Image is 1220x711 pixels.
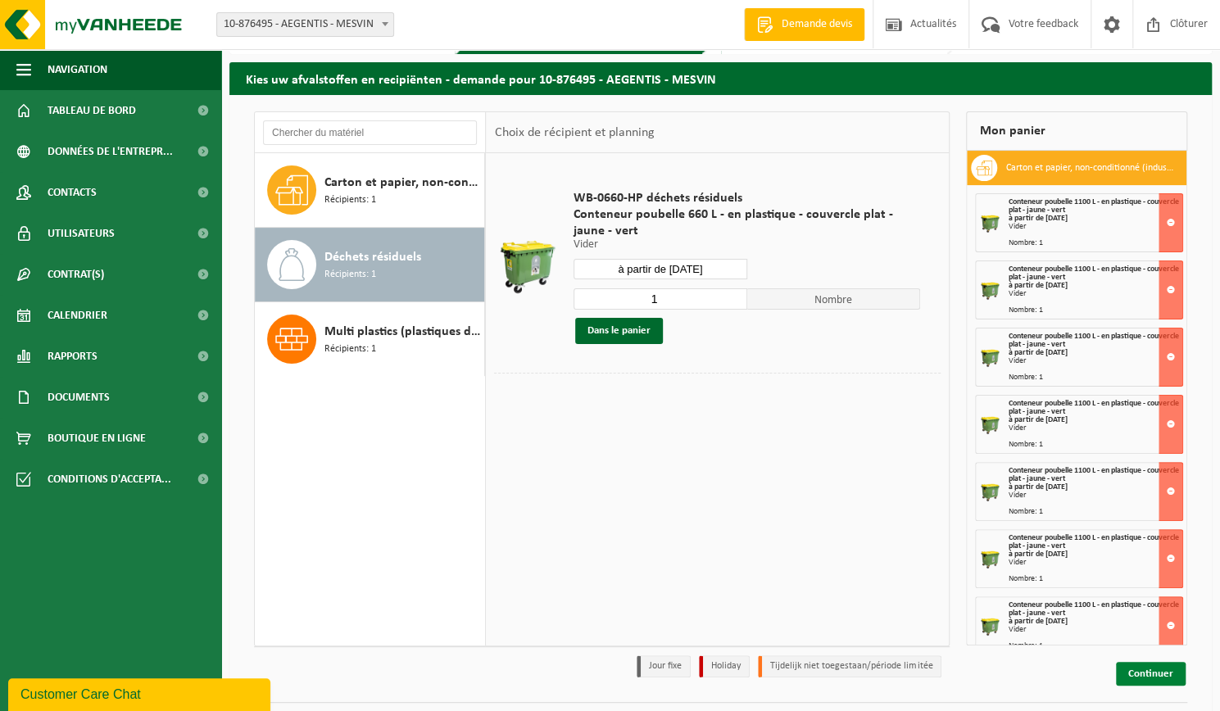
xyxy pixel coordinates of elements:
[1009,374,1182,382] div: Nombre: 1
[48,336,98,377] span: Rapports
[324,247,421,267] span: Déchets résiduels
[1009,482,1068,491] strong: à partir de [DATE]
[1009,281,1068,290] strong: à partir de [DATE]
[324,342,376,357] span: Récipients: 1
[263,120,477,145] input: Chercher du matériel
[1009,223,1182,231] div: Vider
[1009,575,1182,583] div: Nombre: 1
[1009,508,1182,516] div: Nombre: 1
[747,288,921,310] span: Nombre
[1009,441,1182,449] div: Nombre: 1
[1009,197,1179,215] span: Conteneur poubelle 1100 L - en plastique - couvercle plat - jaune - vert
[758,655,941,677] li: Tijdelijk niet toegestaan/période limitée
[637,655,691,677] li: Jour fixe
[8,675,274,711] iframe: chat widget
[1009,290,1182,298] div: Vider
[1009,332,1179,349] span: Conteneur poubelle 1100 L - en plastique - couvercle plat - jaune - vert
[1009,348,1068,357] strong: à partir de [DATE]
[1116,662,1186,686] a: Continuer
[48,295,107,336] span: Calendrier
[48,459,171,500] span: Conditions d'accepta...
[1009,306,1182,315] div: Nombre: 1
[1009,265,1179,282] span: Conteneur poubelle 1100 L - en plastique - couvercle plat - jaune - vert
[486,112,662,153] div: Choix de récipient et planning
[324,267,376,283] span: Récipients: 1
[48,49,107,90] span: Navigation
[48,172,97,213] span: Contacts
[966,111,1187,151] div: Mon panier
[48,377,110,418] span: Documents
[1009,559,1182,567] div: Vider
[216,12,394,37] span: 10-876495 - AEGENTIS - MESVIN
[48,90,136,131] span: Tableau de bord
[1009,491,1182,500] div: Vider
[1009,415,1068,424] strong: à partir de [DATE]
[324,173,480,192] span: Carton et papier, non-conditionné (industriel)
[1009,550,1068,559] strong: à partir de [DATE]
[1009,424,1182,432] div: Vider
[574,206,920,239] span: Conteneur poubelle 660 L - en plastique - couvercle plat - jaune - vert
[1009,626,1182,634] div: Vider
[324,192,376,208] span: Récipients: 1
[48,254,104,295] span: Contrat(s)
[324,322,480,342] span: Multi plastics (plastiques durs/cerclages/EPS/film naturel/film mélange/PMC)
[255,302,485,376] button: Multi plastics (plastiques durs/cerclages/EPS/film naturel/film mélange/PMC) Récipients: 1
[574,259,747,279] input: Sélectionnez date
[744,8,864,41] a: Demande devis
[48,213,115,254] span: Utilisateurs
[574,190,920,206] span: WB-0660-HP déchets résiduels
[1005,155,1174,181] h3: Carton et papier, non-conditionné (industriel)
[1009,617,1068,626] strong: à partir de [DATE]
[1009,357,1182,365] div: Vider
[1009,399,1179,416] span: Conteneur poubelle 1100 L - en plastique - couvercle plat - jaune - vert
[1009,239,1182,247] div: Nombre: 1
[1009,466,1179,483] span: Conteneur poubelle 1100 L - en plastique - couvercle plat - jaune - vert
[1009,533,1179,550] span: Conteneur poubelle 1100 L - en plastique - couvercle plat - jaune - vert
[574,239,920,251] p: Vider
[229,62,1212,94] h2: Kies uw afvalstoffen en recipiënten - demande pour 10-876495 - AEGENTIS - MESVIN
[48,131,173,172] span: Données de l'entrepr...
[1009,214,1068,223] strong: à partir de [DATE]
[255,228,485,302] button: Déchets résiduels Récipients: 1
[255,153,485,228] button: Carton et papier, non-conditionné (industriel) Récipients: 1
[1009,642,1182,650] div: Nombre: 1
[1009,600,1179,618] span: Conteneur poubelle 1100 L - en plastique - couvercle plat - jaune - vert
[699,655,750,677] li: Holiday
[217,13,393,36] span: 10-876495 - AEGENTIS - MESVIN
[48,418,146,459] span: Boutique en ligne
[778,16,856,33] span: Demande devis
[575,318,663,344] button: Dans le panier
